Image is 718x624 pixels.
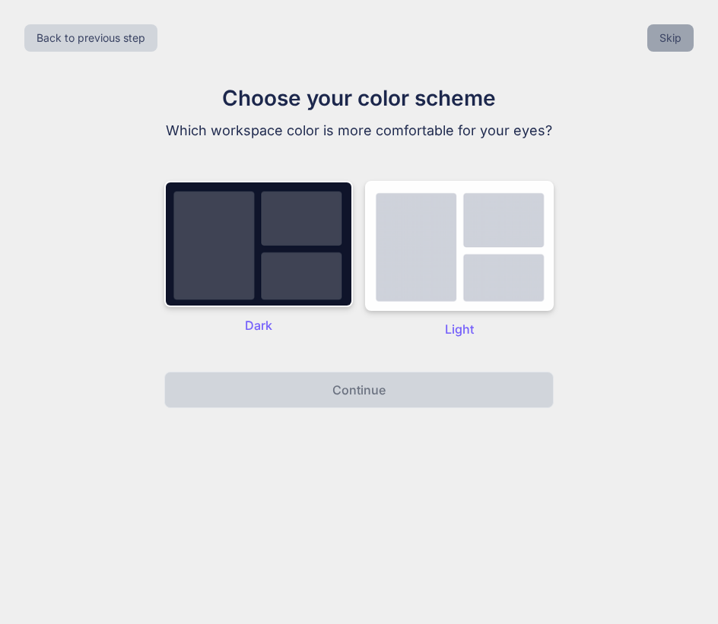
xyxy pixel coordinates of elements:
button: Continue [164,372,554,408]
p: Which workspace color is more comfortable for your eyes? [103,120,615,141]
h1: Choose your color scheme [103,82,615,114]
button: Skip [647,24,694,52]
p: Continue [332,381,386,399]
img: dark [164,181,353,307]
img: dark [365,181,554,311]
p: Dark [164,316,353,334]
p: Light [365,320,554,338]
button: Back to previous step [24,24,157,52]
